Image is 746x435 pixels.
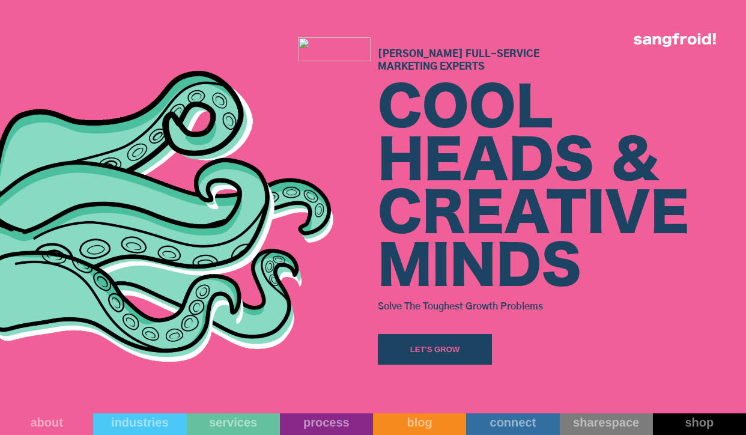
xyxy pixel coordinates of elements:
[187,413,280,435] a: services
[410,344,460,356] div: Let's Grow
[280,415,373,430] div: process
[373,415,466,430] div: blog
[378,48,746,73] h1: [PERSON_NAME] Full-Service Marketing Experts
[634,33,716,47] img: logo
[378,83,746,294] div: COOL HEADS & CREATIVE MINDS
[280,413,373,435] a: process
[93,413,186,435] a: industries
[93,415,186,430] div: industries
[298,37,371,61] img: share-img-new.png
[466,413,559,435] a: connect
[187,415,280,430] div: services
[560,413,653,435] a: sharespace
[653,415,746,430] div: shop
[466,415,559,430] div: connect
[373,413,466,435] a: blog
[653,413,746,435] a: shop
[378,297,746,315] h3: Solve The Toughest Growth Problems
[560,415,653,430] div: sharespace
[378,334,492,365] a: Let's Grow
